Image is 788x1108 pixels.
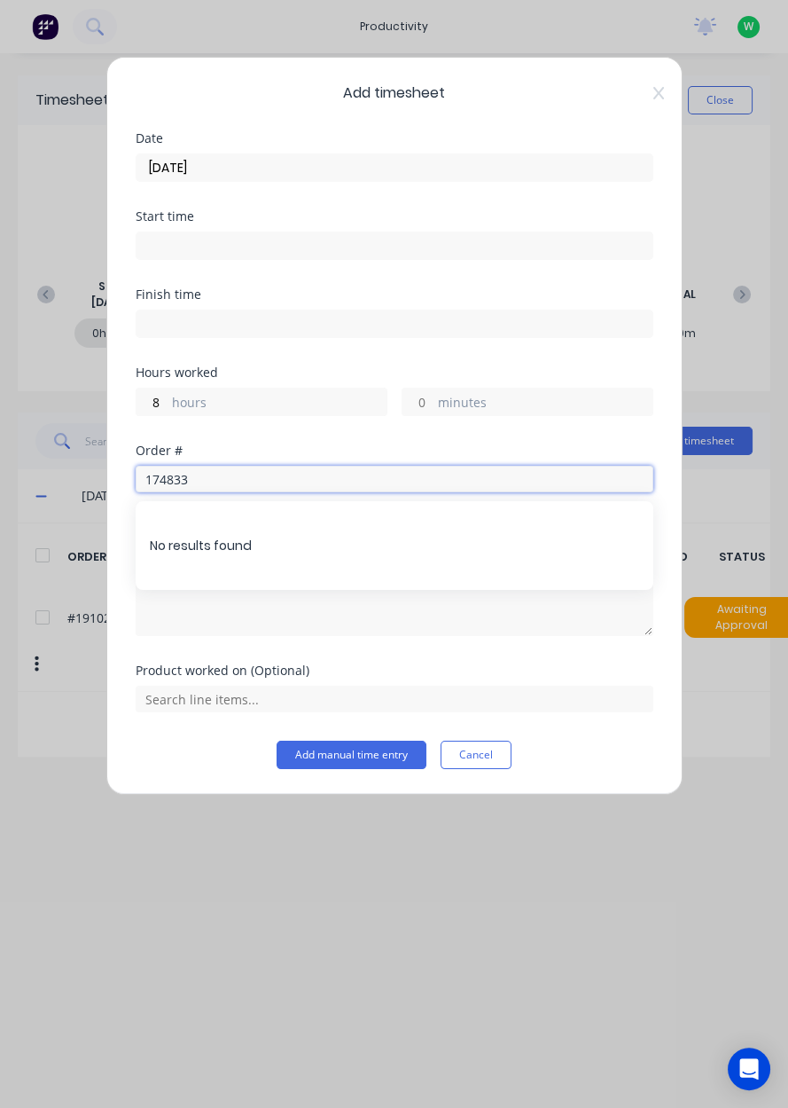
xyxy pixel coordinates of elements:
[136,366,653,379] div: Hours worked
[402,389,433,415] input: 0
[172,393,386,415] label: hours
[136,501,653,590] div: No results found
[136,686,653,712] input: Search line items...
[136,210,653,223] div: Start time
[136,83,653,104] span: Add timesheet
[137,389,168,415] input: 0
[136,288,653,301] div: Finish time
[728,1048,770,1090] div: Open Intercom Messenger
[277,741,426,769] button: Add manual time entry
[136,466,653,492] input: Search order number...
[136,132,653,145] div: Date
[441,741,511,769] button: Cancel
[136,664,653,677] div: Product worked on (Optional)
[136,444,653,457] div: Order #
[438,393,652,415] label: minutes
